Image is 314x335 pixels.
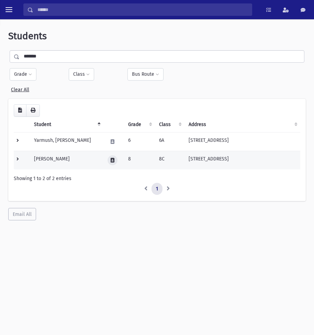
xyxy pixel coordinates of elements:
[10,68,36,81] button: Grade
[124,151,155,169] td: 8
[124,132,155,151] td: 6
[155,132,184,151] td: 6A
[155,117,184,133] th: Class: activate to sort column ascending
[127,68,164,81] button: Bus Route
[33,3,252,16] input: Search
[8,208,36,220] button: Email All
[69,68,94,81] button: Class
[184,132,300,151] td: [STREET_ADDRESS]
[14,104,26,117] button: CSV
[30,151,103,169] td: [PERSON_NAME]
[30,132,103,151] td: Yarmush, [PERSON_NAME]
[3,3,15,16] button: toggle menu
[124,117,155,133] th: Grade: activate to sort column ascending
[26,104,40,117] button: Print
[30,117,103,133] th: Student: activate to sort column descending
[155,151,184,169] td: 8C
[184,151,300,169] td: [STREET_ADDRESS]
[14,175,300,182] div: Showing 1 to 2 of 2 entries
[152,183,162,195] a: 1
[184,117,300,133] th: Address: activate to sort column ascending
[8,30,47,42] span: Students
[11,84,29,93] a: Clear All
